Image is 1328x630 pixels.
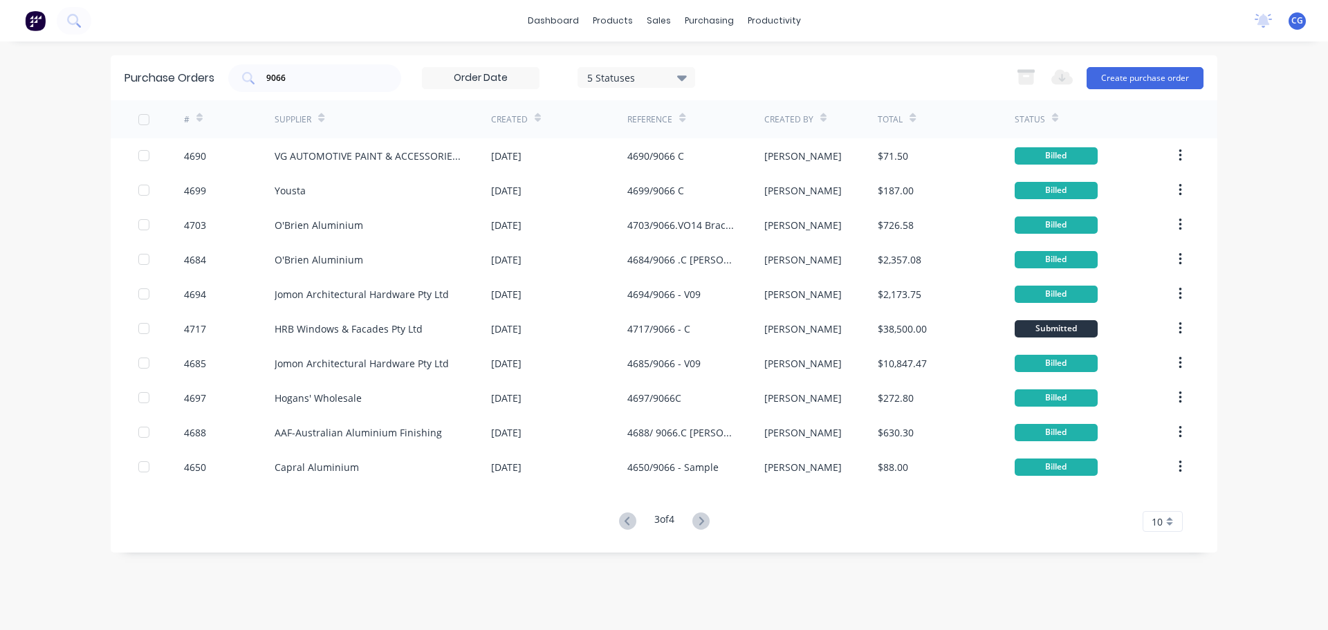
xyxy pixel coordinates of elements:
input: Order Date [423,68,539,89]
div: [PERSON_NAME] [764,218,842,232]
div: 4688/ 9066.C [PERSON_NAME] College Backpans [627,425,736,440]
div: Supplier [275,113,311,126]
div: [DATE] [491,218,522,232]
div: 4703 [184,218,206,232]
button: Create purchase order [1087,67,1203,89]
div: [DATE] [491,425,522,440]
div: 4650/9066 - Sample [627,460,719,474]
div: Billed [1015,424,1098,441]
div: 4699/9066 C [627,183,684,198]
div: purchasing [678,10,741,31]
div: [DATE] [491,460,522,474]
img: Factory [25,10,46,31]
div: # [184,113,190,126]
div: Status [1015,113,1045,126]
div: 5 Statuses [587,70,686,84]
div: Jomon Architectural Hardware Pty Ltd [275,356,449,371]
div: Jomon Architectural Hardware Pty Ltd [275,287,449,302]
div: Created By [764,113,813,126]
div: productivity [741,10,808,31]
span: 10 [1152,515,1163,529]
div: $88.00 [878,460,908,474]
div: [PERSON_NAME] [764,252,842,267]
div: [PERSON_NAME] [764,460,842,474]
div: Created [491,113,528,126]
div: [PERSON_NAME] [764,322,842,336]
div: products [586,10,640,31]
div: VG AUTOMOTIVE PAINT & ACCESSORIES SUPPLIES [275,149,463,163]
div: Billed [1015,251,1098,268]
div: 4685/9066 - V09 [627,356,701,371]
div: 4684/9066 .C [PERSON_NAME] College Back Pans [627,252,736,267]
div: [DATE] [491,356,522,371]
div: $272.80 [878,391,914,405]
div: [DATE] [491,183,522,198]
div: Billed [1015,286,1098,303]
div: 4717/9066 - C [627,322,690,336]
div: [PERSON_NAME] [764,149,842,163]
div: [PERSON_NAME] [764,356,842,371]
div: Purchase Orders [124,70,214,86]
div: [DATE] [491,252,522,267]
div: Billed [1015,182,1098,199]
div: 4685 [184,356,206,371]
div: Billed [1015,147,1098,165]
div: [PERSON_NAME] [764,183,842,198]
div: [DATE] [491,391,522,405]
div: 4694/9066 - V09 [627,287,701,302]
div: 4688 [184,425,206,440]
div: $630.30 [878,425,914,440]
div: 4699 [184,183,206,198]
div: HRB Windows & Facades Pty Ltd [275,322,423,336]
div: 4650 [184,460,206,474]
div: [PERSON_NAME] [764,391,842,405]
div: $726.58 [878,218,914,232]
span: CG [1291,15,1303,27]
a: dashboard [521,10,586,31]
div: 4690 [184,149,206,163]
div: $71.50 [878,149,908,163]
div: AAF-Australian Aluminium Finishing [275,425,442,440]
div: O'Brien Aluminium [275,218,363,232]
div: 4694 [184,287,206,302]
div: Billed [1015,355,1098,372]
div: [DATE] [491,322,522,336]
div: 4684 [184,252,206,267]
div: 4703/9066.VO14 Brackets and Angles [627,218,736,232]
div: [PERSON_NAME] [764,287,842,302]
div: 4717 [184,322,206,336]
div: Reference [627,113,672,126]
div: Billed [1015,389,1098,407]
div: 4690/9066 C [627,149,684,163]
div: $2,173.75 [878,287,921,302]
div: Hogans' Wholesale [275,391,362,405]
div: [DATE] [491,149,522,163]
div: $38,500.00 [878,322,927,336]
div: $10,847.47 [878,356,927,371]
div: Yousta [275,183,306,198]
div: $2,357.08 [878,252,921,267]
div: 3 of 4 [654,512,674,532]
div: Total [878,113,903,126]
div: 4697 [184,391,206,405]
div: O'Brien Aluminium [275,252,363,267]
div: $187.00 [878,183,914,198]
div: [DATE] [491,287,522,302]
div: Submitted [1015,320,1098,337]
div: Billed [1015,216,1098,234]
div: Billed [1015,458,1098,476]
div: sales [640,10,678,31]
div: Capral Aluminium [275,460,359,474]
input: Search purchase orders... [265,71,380,85]
div: [PERSON_NAME] [764,425,842,440]
div: 4697/9066C [627,391,681,405]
